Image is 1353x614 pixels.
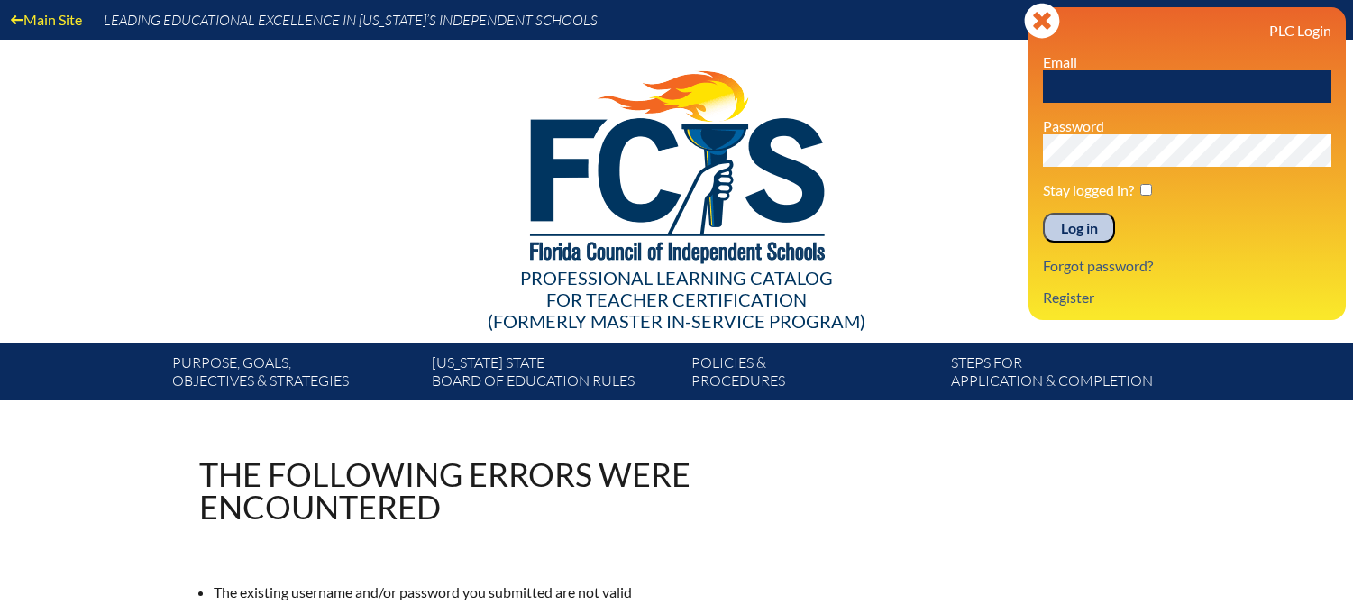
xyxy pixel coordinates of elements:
svg: Close [1024,3,1060,39]
a: Purpose, goals,objectives & strategies [165,350,425,400]
label: Stay logged in? [1043,181,1134,198]
a: Register [1036,285,1102,309]
h3: PLC Login [1043,22,1331,39]
a: Forgot password? [1036,253,1160,278]
input: Log in [1043,213,1115,243]
a: [US_STATE] StateBoard of Education rules [425,350,684,400]
a: Steps forapplication & completion [944,350,1203,400]
label: Email [1043,53,1077,70]
span: for Teacher Certification [546,289,807,310]
h1: The following errors were encountered [199,458,834,523]
a: Policies &Procedures [684,350,944,400]
div: Professional Learning Catalog (formerly Master In-service Program) [158,267,1196,332]
label: Password [1043,117,1104,134]
li: The existing username and/or password you submitted are not valid [214,581,848,604]
a: Main Site [4,7,89,32]
img: FCISlogo221.eps [490,40,863,286]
